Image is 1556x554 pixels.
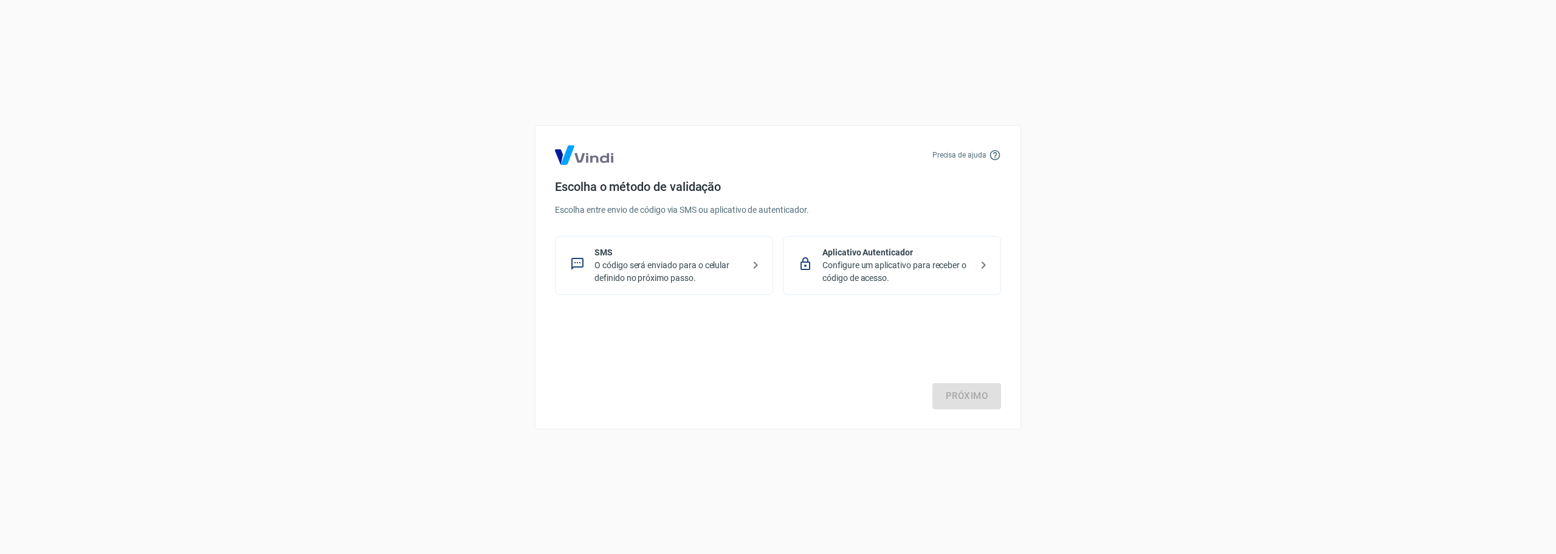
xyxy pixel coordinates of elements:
[932,150,986,161] p: Precisa de ajuda
[555,145,613,165] img: Logo Vind
[594,259,743,285] p: O código será enviado para o celular definido no próximo passo.
[555,179,1001,194] h4: Escolha o método de validação
[594,246,743,259] p: SMS
[555,204,1001,216] p: Escolha entre envio de código via SMS ou aplicativo de autenticador.
[822,246,971,259] p: Aplicativo Autenticador
[555,236,773,295] div: SMSO código será enviado para o celular definido no próximo passo.
[783,236,1001,295] div: Aplicativo AutenticadorConfigure um aplicativo para receber o código de acesso.
[822,259,971,285] p: Configure um aplicativo para receber o código de acesso.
